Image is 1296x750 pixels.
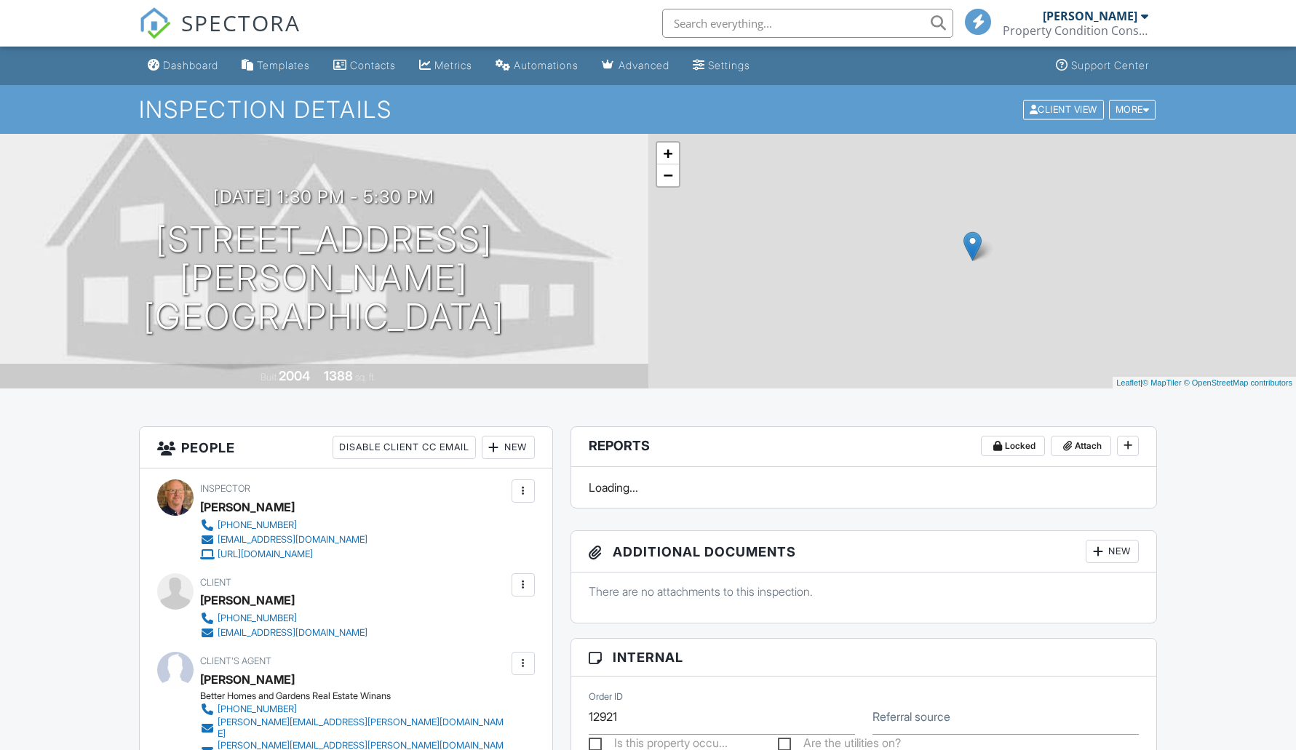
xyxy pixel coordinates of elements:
a: [PHONE_NUMBER] [200,702,508,717]
div: [URL][DOMAIN_NAME] [218,548,313,560]
div: [EMAIL_ADDRESS][DOMAIN_NAME] [218,534,367,546]
div: 1388 [324,368,353,383]
h3: Internal [571,639,1157,677]
div: [PERSON_NAME][EMAIL_ADDRESS][PERSON_NAME][DOMAIN_NAME] [218,717,508,740]
p: There are no attachments to this inspection. [589,583,1140,599]
span: Inspector [200,483,250,494]
div: [PERSON_NAME] [200,589,295,611]
div: Dashboard [163,59,218,71]
label: Referral source [872,709,950,725]
a: [PERSON_NAME] [200,669,295,690]
div: Support Center [1071,59,1149,71]
a: [PERSON_NAME][EMAIL_ADDRESS][PERSON_NAME][DOMAIN_NAME] [200,717,508,740]
a: Contacts [327,52,402,79]
a: Support Center [1050,52,1155,79]
div: Templates [257,59,310,71]
div: | [1113,377,1296,389]
label: Order ID [589,690,623,703]
a: Leaflet [1116,378,1140,387]
span: SPECTORA [181,7,301,38]
div: 2004 [279,368,310,383]
a: Dashboard [142,52,224,79]
a: Advanced [596,52,675,79]
a: Templates [236,52,316,79]
a: Metrics [413,52,478,79]
a: SPECTORA [139,20,301,50]
input: Search everything... [662,9,953,38]
div: [PHONE_NUMBER] [218,519,297,531]
h1: Inspection Details [139,97,1157,122]
div: Property Condition Consulting [1003,23,1148,38]
a: [PHONE_NUMBER] [200,611,367,626]
a: Zoom in [657,143,679,164]
a: © OpenStreetMap contributors [1184,378,1292,387]
a: Automations (Basic) [490,52,584,79]
div: New [482,436,535,459]
a: [URL][DOMAIN_NAME] [200,547,367,562]
div: [PHONE_NUMBER] [218,613,297,624]
a: © MapTiler [1142,378,1182,387]
a: Settings [687,52,756,79]
a: Client View [1022,103,1108,114]
span: Client [200,577,231,588]
h3: People [140,427,552,468]
div: [PHONE_NUMBER] [218,703,297,715]
div: Client View [1023,100,1104,119]
a: [EMAIL_ADDRESS][DOMAIN_NAME] [200,532,367,547]
div: Metrics [434,59,472,71]
div: [PERSON_NAME] [200,496,295,518]
div: More [1109,100,1156,119]
div: Automations [514,59,579,71]
span: Client's Agent [200,655,271,666]
div: Settings [708,59,750,71]
div: [EMAIL_ADDRESS][DOMAIN_NAME] [218,627,367,639]
h3: [DATE] 1:30 pm - 5:30 pm [213,187,434,207]
span: Built [261,372,277,383]
div: Advanced [619,59,669,71]
a: Zoom out [657,164,679,186]
div: Disable Client CC Email [333,436,476,459]
div: Contacts [350,59,396,71]
img: The Best Home Inspection Software - Spectora [139,7,171,39]
div: New [1086,540,1139,563]
span: sq. ft. [355,372,375,383]
a: [PHONE_NUMBER] [200,518,367,532]
h3: Additional Documents [571,531,1157,573]
div: [PERSON_NAME] [1043,9,1137,23]
a: [EMAIL_ADDRESS][DOMAIN_NAME] [200,626,367,640]
div: Better Homes and Gardens Real Estate Winans [200,690,520,702]
h1: [STREET_ADDRESS] [PERSON_NAME][GEOGRAPHIC_DATA] [23,220,625,335]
